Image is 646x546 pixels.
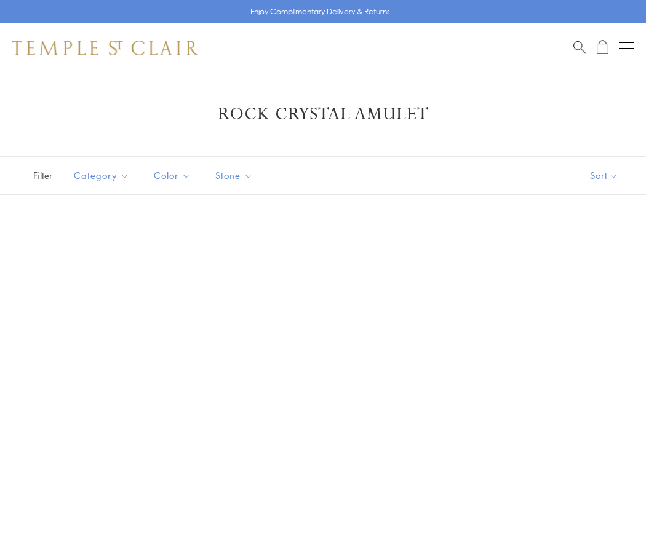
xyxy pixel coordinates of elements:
[148,168,200,183] span: Color
[562,157,646,194] button: Show sort by
[31,103,615,125] h1: Rock Crystal Amulet
[597,40,608,55] a: Open Shopping Bag
[12,41,198,55] img: Temple St. Clair
[209,168,262,183] span: Stone
[206,162,262,189] button: Stone
[250,6,390,18] p: Enjoy Complimentary Delivery & Returns
[619,41,634,55] button: Open navigation
[65,162,138,189] button: Category
[573,40,586,55] a: Search
[145,162,200,189] button: Color
[68,168,138,183] span: Category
